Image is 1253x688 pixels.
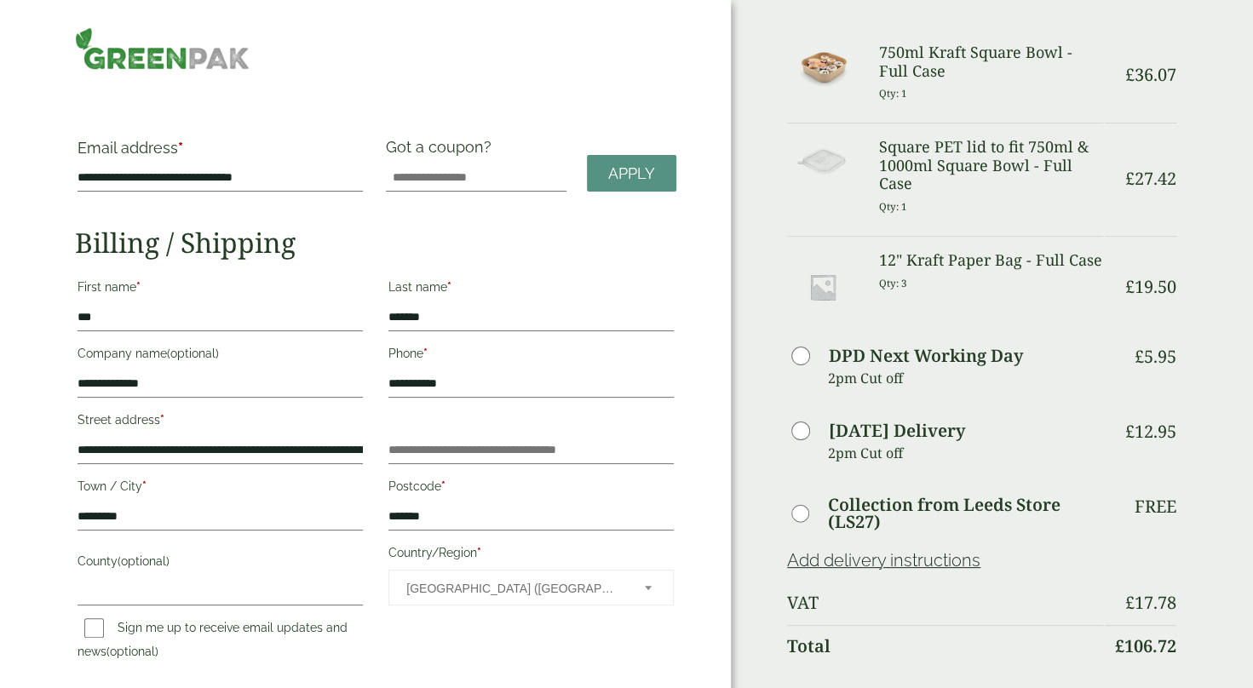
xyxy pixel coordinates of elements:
span: (optional) [118,554,170,568]
label: [DATE] Delivery [829,422,965,439]
label: Email address [78,140,363,164]
span: £ [1125,63,1135,86]
label: Town / City [78,474,363,503]
p: 2pm Cut off [828,440,1103,466]
label: Got a coupon? [386,138,498,164]
label: Company name [78,341,363,370]
span: £ [1125,275,1135,298]
label: DPD Next Working Day [829,347,1023,364]
th: VAT [787,582,1103,623]
label: Collection from Leeds Store (LS27) [828,496,1103,530]
h3: Square PET lid to fit 750ml & 1000ml Square Bowl - Full Case [879,138,1103,193]
small: Qty: 3 [879,277,907,290]
h3: 750ml Kraft Square Bowl - Full Case [879,43,1103,80]
span: £ [1125,591,1135,614]
bdi: 27.42 [1125,167,1176,190]
p: 2pm Cut off [828,365,1103,391]
a: Add delivery instructions [787,550,980,570]
th: Total [787,625,1103,667]
abbr: required [477,546,481,559]
abbr: required [136,280,141,294]
p: Free [1135,496,1176,517]
label: Country/Region [388,541,674,570]
label: County [78,549,363,578]
label: First name [78,275,363,304]
span: (optional) [106,645,158,658]
span: £ [1125,420,1135,443]
bdi: 36.07 [1125,63,1176,86]
bdi: 17.78 [1125,591,1176,614]
label: Phone [388,341,674,370]
h2: Billing / Shipping [75,226,676,259]
bdi: 106.72 [1115,634,1176,657]
label: Street address [78,408,363,437]
abbr: required [423,347,428,360]
h3: 12" Kraft Paper Bag - Full Case [879,251,1103,270]
small: Qty: 1 [879,87,907,100]
abbr: required [160,413,164,427]
small: Qty: 1 [879,200,907,213]
label: Last name [388,275,674,304]
input: Sign me up to receive email updates and news(optional) [84,618,104,638]
span: Country/Region [388,570,674,605]
bdi: 12.95 [1125,420,1176,443]
label: Postcode [388,474,674,503]
span: £ [1115,634,1124,657]
img: GreenPak Supplies [75,27,250,70]
a: Apply [587,155,676,192]
abbr: required [142,479,147,493]
abbr: required [178,139,183,157]
img: Placeholder [787,251,859,323]
abbr: required [447,280,451,294]
label: Sign me up to receive email updates and news [78,621,348,663]
span: (optional) [167,347,219,360]
abbr: required [441,479,445,493]
span: £ [1135,345,1144,368]
span: £ [1125,167,1135,190]
span: Apply [608,164,655,183]
bdi: 5.95 [1135,345,1176,368]
span: United Kingdom (UK) [406,570,622,606]
bdi: 19.50 [1125,275,1176,298]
